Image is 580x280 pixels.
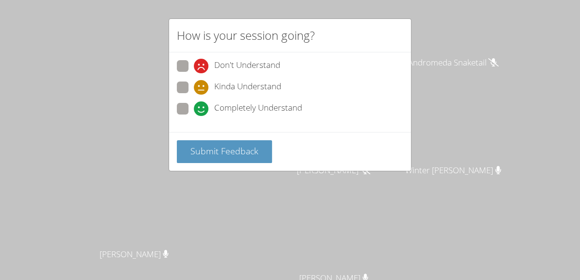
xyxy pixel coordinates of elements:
[214,80,281,95] span: Kinda Understand
[177,27,315,44] h2: How is your session going?
[214,59,280,73] span: Don't Understand
[214,101,302,116] span: Completely Understand
[190,145,258,157] span: Submit Feedback
[177,140,272,163] button: Submit Feedback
